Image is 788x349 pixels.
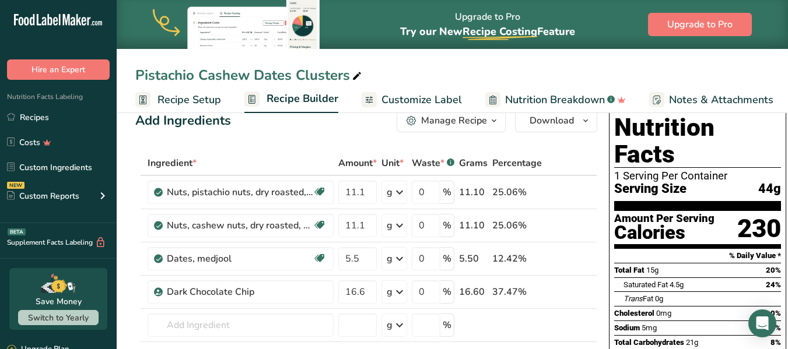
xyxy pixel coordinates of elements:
[624,294,653,303] span: Fat
[387,252,393,266] div: g
[7,59,110,80] button: Hire an Expert
[505,92,605,108] span: Nutrition Breakdown
[669,92,773,108] span: Notes & Attachments
[459,285,488,299] div: 16.60
[135,111,231,131] div: Add Ingredients
[737,213,781,244] div: 230
[244,86,338,114] a: Recipe Builder
[515,109,597,132] button: Download
[8,228,26,235] div: BETA
[135,65,364,86] div: Pistachio Cashew Dates Clusters
[614,323,640,332] span: Sodium
[7,182,24,189] div: NEW
[485,87,626,113] a: Nutrition Breakdown
[400,1,575,49] div: Upgrade to Pro
[387,285,393,299] div: g
[7,190,79,202] div: Custom Reports
[686,338,698,347] span: 21g
[758,182,781,196] span: 44g
[655,294,663,303] span: 0g
[167,218,313,232] div: Nuts, cashew nuts, dry roasted, without salt added
[36,295,82,308] div: Save Money
[614,249,781,263] section: % Daily Value *
[649,87,773,113] a: Notes & Attachments
[614,114,781,168] h1: Nutrition Facts
[614,170,781,182] div: 1 Serving Per Container
[459,156,488,170] span: Grams
[381,156,404,170] span: Unit
[670,280,684,289] span: 4.5g
[459,185,488,199] div: 11.10
[656,309,671,318] span: 0mg
[421,114,487,128] div: Manage Recipe
[397,109,506,132] button: Manage Recipe
[28,312,89,323] span: Switch to Yearly
[614,224,715,241] div: Calories
[642,323,657,332] span: 5mg
[614,213,715,224] div: Amount Per Serving
[362,87,462,113] a: Customize Label
[157,92,221,108] span: Recipe Setup
[492,156,542,170] span: Percentage
[492,252,542,266] div: 12.42%
[766,280,781,289] span: 24%
[624,280,668,289] span: Saturated Fat
[387,318,393,332] div: g
[400,24,575,38] span: Try our New Feature
[648,13,752,36] button: Upgrade to Pro
[18,310,99,325] button: Switch to Yearly
[412,156,454,170] div: Waste
[614,266,645,274] span: Total Fat
[267,91,338,107] span: Recipe Builder
[771,338,781,347] span: 8%
[135,87,221,113] a: Recipe Setup
[614,309,654,318] span: Cholesterol
[530,114,574,128] span: Download
[167,185,313,199] div: Nuts, pistachio nuts, dry roasted, without salt added
[387,185,393,199] div: g
[381,92,462,108] span: Customize Label
[492,218,542,232] div: 25.06%
[614,338,684,347] span: Total Carbohydrates
[459,252,488,266] div: 5.50
[463,24,537,38] span: Recipe Costing
[614,182,687,196] span: Serving Size
[646,266,659,274] span: 15g
[387,218,393,232] div: g
[167,285,313,299] div: Dark Chocolate Chip
[766,266,781,274] span: 20%
[338,156,377,170] span: Amount
[492,185,542,199] div: 25.06%
[459,218,488,232] div: 11.10
[148,313,334,337] input: Add Ingredient
[748,309,776,337] div: Open Intercom Messenger
[167,252,313,266] div: Dates, medjool
[624,294,643,303] i: Trans
[148,156,197,170] span: Ingredient
[667,17,733,31] span: Upgrade to Pro
[492,285,542,299] div: 37.47%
